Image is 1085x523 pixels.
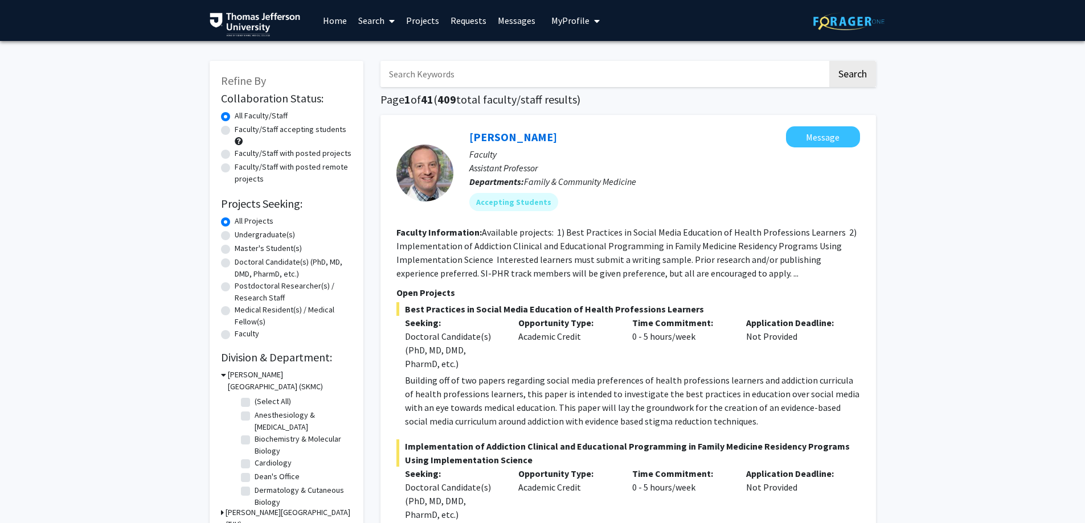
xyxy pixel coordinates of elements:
[624,467,738,521] div: 0 - 5 hours/week
[396,286,860,299] p: Open Projects
[469,176,524,187] b: Departments:
[738,316,851,370] div: Not Provided
[235,242,302,254] label: Master's Student(s)
[396,227,482,238] b: Faculty Information:
[624,316,738,370] div: 0 - 5 hours/week
[746,467,843,480] p: Application Deadline:
[380,61,828,87] input: Search Keywords
[235,256,352,280] label: Doctoral Candidate(s) (PhD, MD, DMD, PharmD, etc.)
[469,161,860,175] p: Assistant Professor
[518,316,615,330] p: Opportunity Type:
[9,472,48,514] iframe: Chat
[255,471,300,483] label: Dean's Office
[255,409,349,433] label: Anesthesiology & [MEDICAL_DATA]
[518,467,615,480] p: Opportunity Type:
[405,467,502,480] p: Seeking:
[210,13,301,36] img: Thomas Jefferson University Logo
[469,130,557,144] a: [PERSON_NAME]
[746,316,843,330] p: Application Deadline:
[396,227,857,279] fg-read-more: Available projects: 1) Best Practices in Social Media Education of Health Professions Learners 2)...
[510,316,624,370] div: Academic Credit
[235,110,288,122] label: All Faculty/Staff
[235,123,346,135] label: Faculty/Staff accepting students
[405,373,860,428] p: Building off of two papers regarding social media preferences of health professions learners and ...
[510,467,624,521] div: Academic Credit
[255,457,292,469] label: Cardiology
[632,467,729,480] p: Time Commitment:
[235,229,295,241] label: Undergraduate(s)
[380,93,876,106] h1: Page of ( total faculty/staff results)
[396,439,860,467] span: Implementation of Addiction Clinical and Educational Programming in Family Medicine Residency Pro...
[404,92,411,106] span: 1
[469,147,860,161] p: Faculty
[738,467,851,521] div: Not Provided
[221,197,352,211] h2: Projects Seeking:
[235,304,352,328] label: Medical Resident(s) / Medical Fellow(s)
[786,126,860,147] button: Message Gregory Jaffe
[829,61,876,87] button: Search
[445,1,492,40] a: Requests
[235,147,351,159] label: Faculty/Staff with posted projects
[228,369,352,393] h3: [PERSON_NAME][GEOGRAPHIC_DATA] (SKMC)
[400,1,445,40] a: Projects
[221,351,352,364] h2: Division & Department:
[405,316,502,330] p: Seeking:
[405,480,502,521] div: Doctoral Candidate(s) (PhD, MD, DMD, PharmD, etc.)
[235,215,273,227] label: All Projects
[437,92,456,106] span: 409
[255,484,349,508] label: Dermatology & Cutaneous Biology
[255,433,349,457] label: Biochemistry & Molecular Biology
[421,92,433,106] span: 41
[235,328,259,340] label: Faculty
[492,1,541,40] a: Messages
[405,330,502,370] div: Doctoral Candidate(s) (PhD, MD, DMD, PharmD, etc.)
[221,92,352,105] h2: Collaboration Status:
[551,15,589,26] span: My Profile
[524,176,636,187] span: Family & Community Medicine
[221,73,266,88] span: Refine By
[235,161,352,185] label: Faculty/Staff with posted remote projects
[813,13,885,30] img: ForagerOne Logo
[396,302,860,316] span: Best Practices in Social Media Education of Health Professions Learners
[317,1,353,40] a: Home
[353,1,400,40] a: Search
[235,280,352,304] label: Postdoctoral Researcher(s) / Research Staff
[255,396,291,407] label: (Select All)
[469,193,558,211] mat-chip: Accepting Students
[632,316,729,330] p: Time Commitment:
